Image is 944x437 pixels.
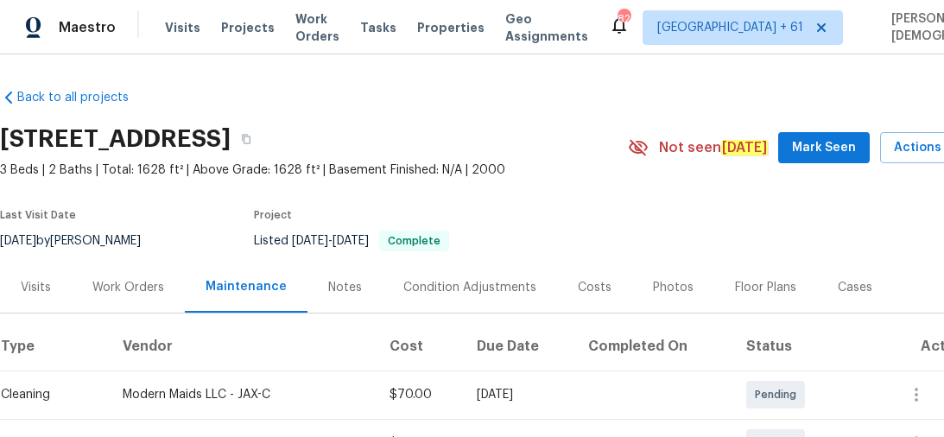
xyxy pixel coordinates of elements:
[295,10,339,45] span: Work Orders
[221,19,275,36] span: Projects
[735,279,796,296] div: Floor Plans
[659,139,768,156] span: Not seen
[231,123,262,155] button: Copy Address
[403,279,536,296] div: Condition Adjustments
[360,22,396,34] span: Tasks
[21,279,51,296] div: Visits
[292,235,328,247] span: [DATE]
[838,279,872,296] div: Cases
[292,235,369,247] span: -
[254,210,292,220] span: Project
[376,322,463,370] th: Cost
[755,386,803,403] span: Pending
[574,322,732,370] th: Completed On
[381,236,447,246] span: Complete
[721,140,768,155] em: [DATE]
[417,19,485,36] span: Properties
[505,10,588,45] span: Geo Assignments
[59,19,116,36] span: Maestro
[123,386,363,403] div: Modern Maids LLC - JAX-C
[653,279,694,296] div: Photos
[109,322,377,370] th: Vendor
[792,137,856,159] span: Mark Seen
[206,278,287,295] div: Maintenance
[657,19,803,36] span: [GEOGRAPHIC_DATA] + 61
[254,235,449,247] span: Listed
[390,386,449,403] div: $70.00
[477,386,561,403] div: [DATE]
[578,279,611,296] div: Costs
[328,279,362,296] div: Notes
[1,386,95,403] div: Cleaning
[92,279,164,296] div: Work Orders
[333,235,369,247] span: [DATE]
[165,19,200,36] span: Visits
[778,132,870,164] button: Mark Seen
[618,10,630,28] div: 822
[463,322,574,370] th: Due Date
[732,322,882,370] th: Status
